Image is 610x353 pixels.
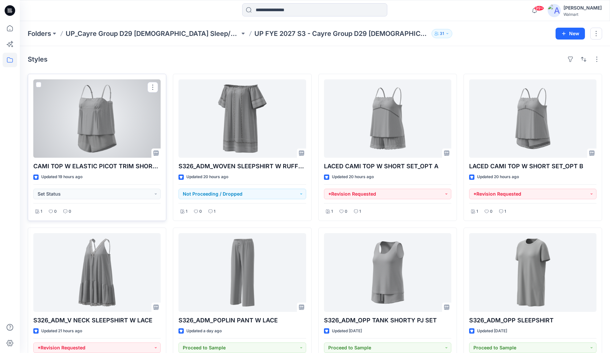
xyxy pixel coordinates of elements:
[504,208,506,215] p: 1
[548,4,561,17] img: avatar
[324,79,451,158] a: LACED CAMI TOP W SHORT SET_OPT A
[186,328,222,335] p: Updated a day ago
[477,174,519,180] p: Updated 20 hours ago
[214,208,215,215] p: 1
[490,208,493,215] p: 0
[254,29,429,38] p: UP FYE 2027 S3 - Cayre Group D29 [DEMOGRAPHIC_DATA] Sleepwear
[33,162,161,171] p: CAMI TOP W ELASTIC PICOT TRIM SHORT SET
[66,29,240,38] a: UP_Cayre Group D29 [DEMOGRAPHIC_DATA] Sleep/Loungewear
[54,208,57,215] p: 0
[477,328,507,335] p: Updated [DATE]
[563,12,602,17] div: Walmart
[178,79,306,158] a: S326_ADM_WOVEN SLEEPSHIRT W RUFFLE AND LACE
[324,316,451,325] p: S326_ADM_OPP TANK SHORTY PJ SET
[563,4,602,12] div: [PERSON_NAME]
[178,316,306,325] p: S326_ADM_POPLIN PANT W LACE
[359,208,361,215] p: 1
[33,79,161,158] a: CAMI TOP W ELASTIC PICOT TRIM SHORT SET
[28,55,48,63] h4: Styles
[469,79,596,158] a: LACED CAMI TOP W SHORT SET_OPT B
[332,328,362,335] p: Updated [DATE]
[332,174,374,180] p: Updated 20 hours ago
[331,208,333,215] p: 1
[69,208,71,215] p: 0
[178,233,306,312] a: S326_ADM_POPLIN PANT W LACE
[324,162,451,171] p: LACED CAMI TOP W SHORT SET_OPT A
[556,28,585,40] button: New
[41,208,42,215] p: 1
[476,208,478,215] p: 1
[440,30,444,37] p: 31
[41,328,82,335] p: Updated 21 hours ago
[345,208,347,215] p: 0
[186,208,187,215] p: 1
[199,208,202,215] p: 0
[534,6,544,11] span: 99+
[41,174,82,180] p: Updated 19 hours ago
[33,316,161,325] p: S326_ADM_V NECK SLEEPSHIRT W LACE
[324,233,451,312] a: S326_ADM_OPP TANK SHORTY PJ SET
[186,174,228,180] p: Updated 20 hours ago
[469,316,596,325] p: S326_ADM_OPP SLEEPSHIRT
[28,29,51,38] a: Folders
[33,233,161,312] a: S326_ADM_V NECK SLEEPSHIRT W LACE
[178,162,306,171] p: S326_ADM_WOVEN SLEEPSHIRT W RUFFLE AND LACE
[432,29,452,38] button: 31
[469,162,596,171] p: LACED CAMI TOP W SHORT SET_OPT B
[469,233,596,312] a: S326_ADM_OPP SLEEPSHIRT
